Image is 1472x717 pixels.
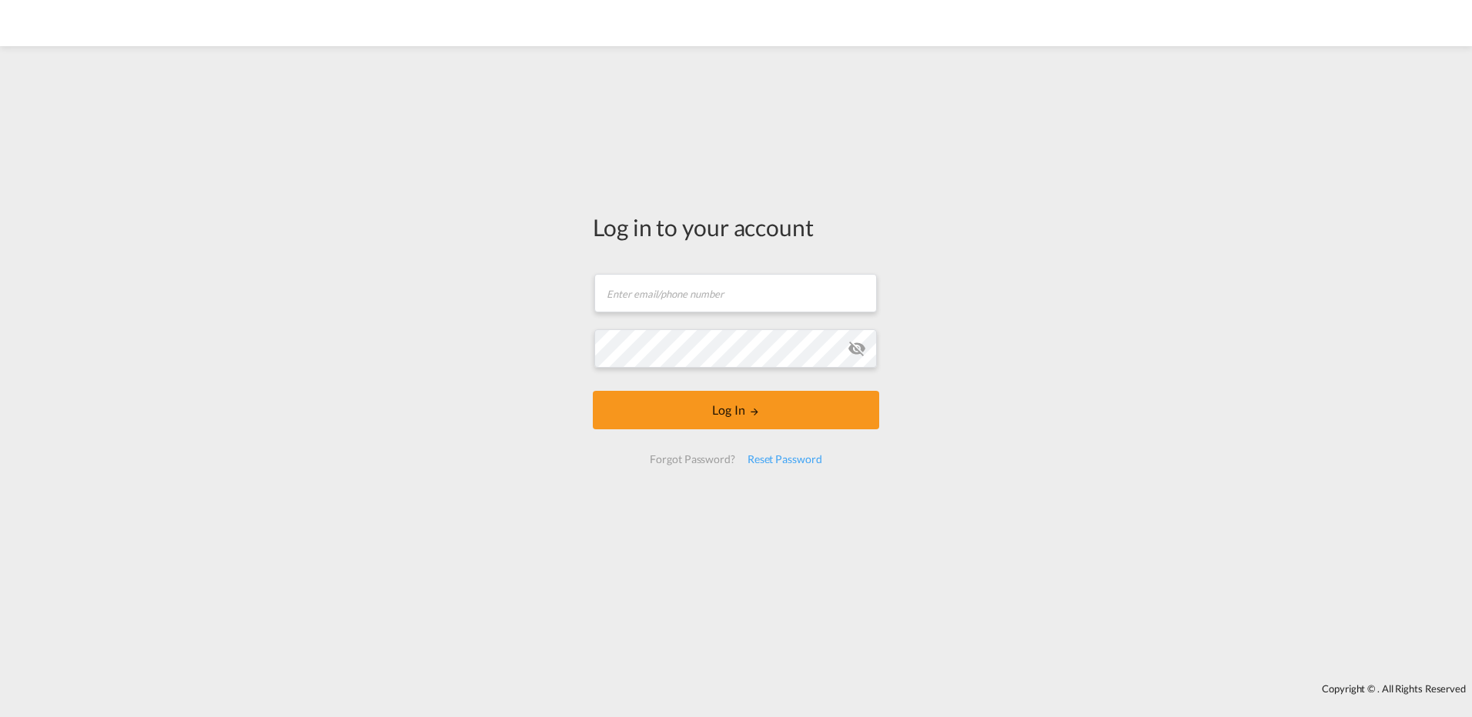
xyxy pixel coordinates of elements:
input: Enter email/phone number [594,274,877,312]
button: LOGIN [593,391,879,429]
md-icon: icon-eye-off [848,339,866,358]
div: Log in to your account [593,211,879,243]
div: Reset Password [741,445,828,473]
div: Forgot Password? [644,445,741,473]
